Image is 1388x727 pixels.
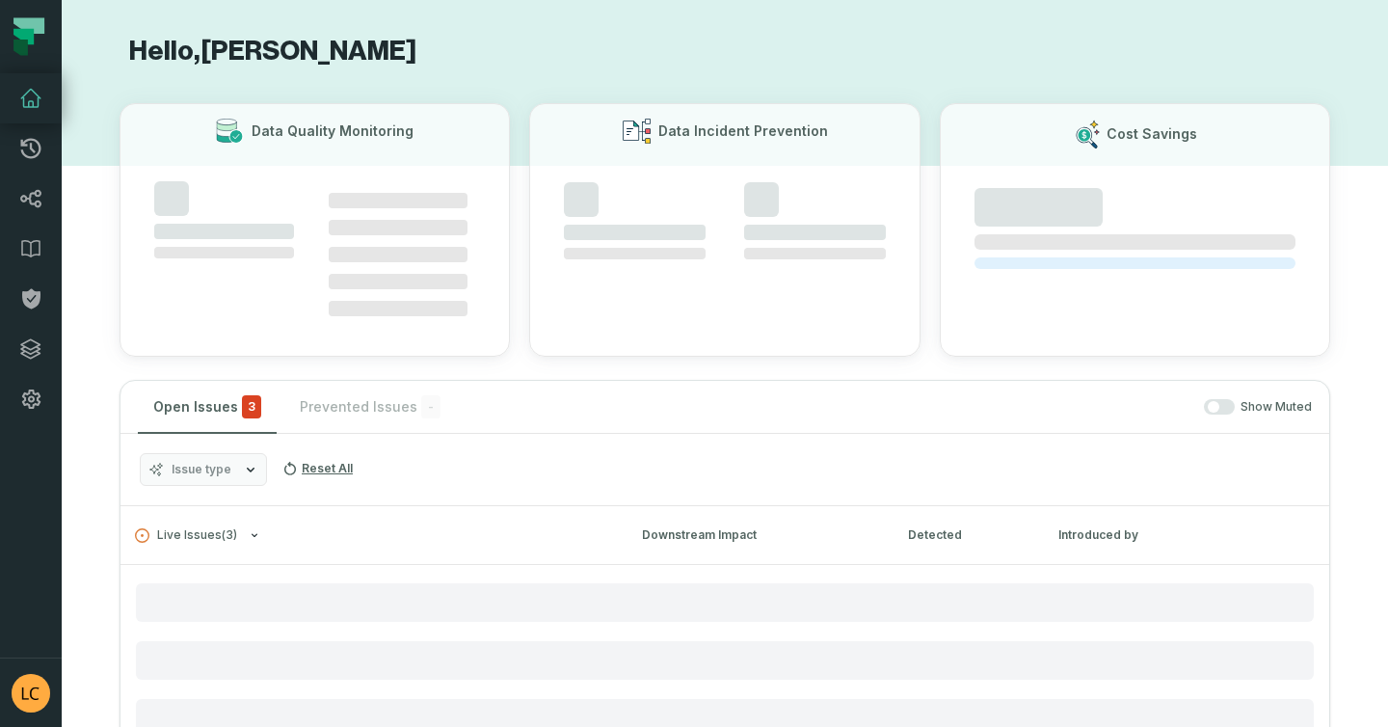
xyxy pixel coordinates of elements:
[242,395,261,418] span: critical issues and errors combined
[12,674,50,713] img: avatar of Luis Martinez Cruz
[252,121,414,141] h3: Data Quality Monitoring
[172,462,231,477] span: Issue type
[140,453,267,486] button: Issue type
[120,35,1330,68] h1: Hello, [PERSON_NAME]
[135,528,607,543] button: Live Issues(3)
[120,103,510,357] button: Data Quality Monitoring
[138,381,277,433] button: Open Issues
[642,526,873,544] div: Downstream Impact
[529,103,920,357] button: Data Incident Prevention
[135,528,237,543] span: Live Issues ( 3 )
[658,121,828,141] h3: Data Incident Prevention
[908,526,1024,544] div: Detected
[1107,124,1197,144] h3: Cost Savings
[275,453,360,484] button: Reset All
[940,103,1330,357] button: Cost Savings
[1058,526,1232,544] div: Introduced by
[464,399,1312,416] div: Show Muted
